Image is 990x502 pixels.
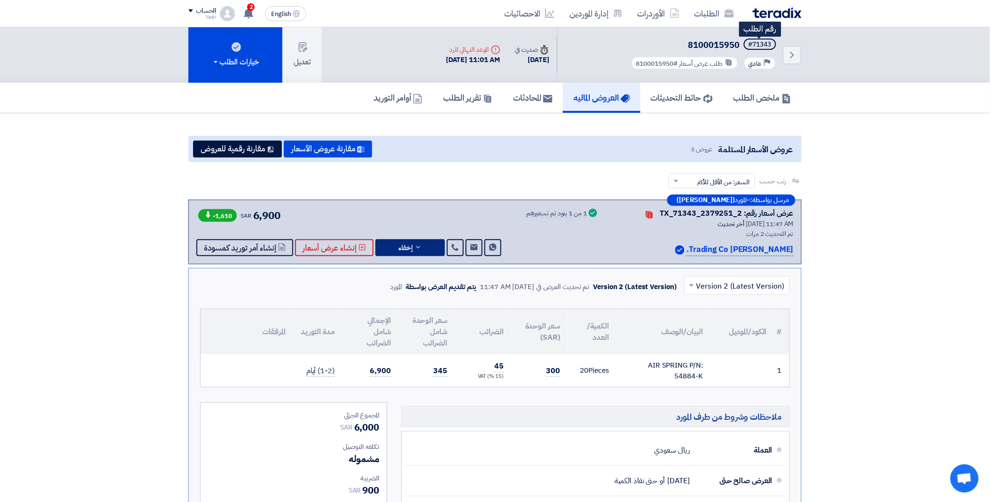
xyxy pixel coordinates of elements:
[655,441,690,459] div: ريال سعودي
[198,209,237,222] span: -1,610
[687,2,741,24] a: الطلبات
[208,410,379,420] div: المجموع الجزئي
[265,6,306,21] button: English
[340,423,352,432] span: SAR
[710,309,774,354] th: الكود/الموديل
[282,27,322,83] button: تعديل
[526,210,587,218] div: 1 من 1 بنود تم تسعيرهم
[573,92,630,103] h5: العروض الماليه
[774,354,789,387] td: 1
[746,219,794,229] span: [DATE] 11:47 AM
[562,2,630,24] a: إدارة الموردين
[593,282,677,292] div: Version 2 (Latest Version)
[748,59,762,68] span: عادي
[515,55,549,65] div: [DATE]
[342,309,398,354] th: الإجمالي شامل الضرائب
[733,92,791,103] h5: ملخص الطلب
[374,92,422,103] h5: أوامر التوريد
[515,45,549,55] div: صدرت في
[511,309,568,354] th: سعر الوحدة (SAR)
[241,212,251,220] span: SAR
[306,365,335,377] span: (1-2) أيام
[405,282,476,292] div: يتم تقديم العرض بواسطة
[497,2,562,24] a: الاحصائيات
[667,195,795,206] div: –
[697,470,772,492] div: العرض صالح حتى
[697,177,750,187] span: السعر: من الأقل للأكثر
[220,6,235,21] img: profile_test.png
[629,39,778,52] h5: 8100015950
[398,309,455,354] th: سعر الوحدة شامل الضرائب
[247,3,255,11] span: 2
[660,208,794,219] div: عرض أسعار رقم: TX_71343_2379251_2
[677,197,735,204] b: ([PERSON_NAME])
[951,464,979,493] div: Open chat
[660,476,665,486] span: أو
[668,476,690,486] span: [DATE]
[212,56,259,68] div: خيارات الطلب
[295,239,374,256] button: إنشاء عرض أسعار
[208,442,379,452] div: تكلفه التوصيل
[651,92,713,103] h5: حائط التحديثات
[748,41,772,48] div: #71343
[446,45,500,55] div: الموعد النهائي للرد
[675,245,685,255] img: Verified Account
[679,59,723,69] span: طلب عرض أسعار
[401,406,790,427] h5: ملاحظات وشروط من طرف المورد
[640,83,723,113] a: حائط التحديثات
[398,244,413,251] span: إخفاء
[568,309,616,354] th: الكمية/العدد
[568,354,616,387] td: Pieces
[196,239,293,256] button: إنشاء أمر توريد كمسودة
[443,92,492,103] h5: تقرير الطلب
[760,176,787,186] span: رتب حسب
[723,83,802,113] a: ملخص الطلب
[546,365,560,377] span: 300
[480,282,590,292] div: تم تحديث العرض في [DATE] 11:47 AM
[774,309,789,354] th: #
[208,473,379,483] div: الضريبة
[303,244,357,251] span: إنشاء عرض أسعار
[615,476,658,486] span: حتى نفاذ الكمية
[446,55,500,65] div: [DATE] 11:01 AM
[455,309,511,354] th: الضرائب
[494,361,504,372] span: 45
[271,11,291,17] span: English
[188,27,282,83] button: خيارات الطلب
[753,8,802,18] img: Teradix logo
[513,92,553,103] h5: المحادثات
[253,208,281,223] span: 6,900
[433,83,503,113] a: تقرير الطلب
[735,197,747,204] span: المورد
[691,144,712,154] span: عروض 3
[375,239,445,256] button: إخفاء
[697,439,772,462] div: العملة
[349,486,361,495] span: SAR
[390,282,402,292] div: المورد
[616,309,710,354] th: البيان/الوصف
[433,365,447,377] span: 345
[630,2,687,24] a: الأوردرات
[686,243,794,256] p: [PERSON_NAME] Trading Co.
[354,420,380,434] span: 6,000
[193,141,282,157] button: مقارنة رقمية للعروض
[739,22,781,37] div: رقم الطلب
[293,309,342,354] th: مدة التوريد
[188,15,216,20] div: Yasir
[717,219,744,229] span: أخر تحديث
[718,143,793,156] span: عروض الأسعار المستلمة
[563,83,640,113] a: العروض الماليه
[688,39,740,51] span: 8100015950
[196,7,216,15] div: الحساب
[624,360,703,381] div: AIR SPRING P/N: 54884-K
[370,365,391,377] span: 6,900
[284,141,372,157] button: مقارنة عروض الأسعار
[462,373,504,381] div: (15 %) VAT
[204,244,276,251] span: إنشاء أمر توريد كمسودة
[580,365,589,376] span: 20
[349,452,379,466] span: مشموله
[363,83,433,113] a: أوامر التوريد
[363,483,380,497] span: 900
[201,309,293,354] th: المرفقات
[503,83,563,113] a: المحادثات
